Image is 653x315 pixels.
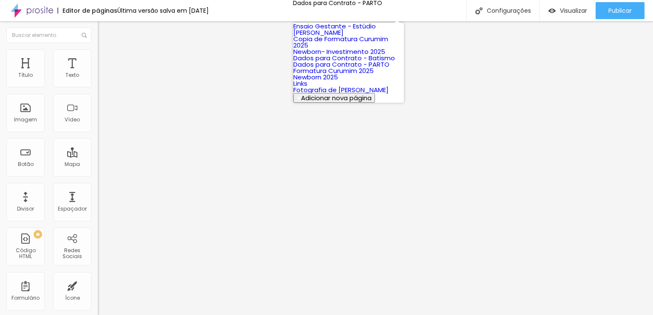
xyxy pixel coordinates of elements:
[540,2,596,19] button: Visualizar
[475,7,483,14] img: Icone
[548,7,556,14] img: view-1.svg
[293,53,395,62] a: Dados para Contrato - Batismo
[608,7,632,14] span: Publicar
[293,66,374,75] a: Formatura Curumim 2025
[293,60,389,69] a: Dados para Contrato - PARTO
[14,117,37,123] div: Imagem
[17,206,34,212] div: Divisor
[11,295,40,301] div: Formulário
[65,161,80,167] div: Mapa
[293,22,376,37] a: Ensaio Gestante - Estúdio [PERSON_NAME]
[293,93,375,103] button: Adicionar nova página
[293,47,385,56] a: Newborn- Investimento 2025
[65,295,80,301] div: Ícone
[596,2,644,19] button: Publicar
[57,8,117,14] div: Editor de páginas
[98,21,653,315] iframe: Editor
[117,8,209,14] div: Última versão salva em [DATE]
[293,34,388,50] a: Copia de Formatura Curumim 2025
[65,117,80,123] div: Vídeo
[293,79,307,88] a: Links
[18,161,34,167] div: Botão
[58,206,87,212] div: Espaçador
[293,73,338,82] a: Newborn 2025
[55,247,89,260] div: Redes Sociais
[301,93,372,102] span: Adicionar nova página
[18,72,33,78] div: Título
[6,28,91,43] input: Buscar elemento
[9,247,42,260] div: Código HTML
[560,7,587,14] span: Visualizar
[65,72,79,78] div: Texto
[293,85,389,94] a: Fotografia de [PERSON_NAME]
[82,33,87,38] img: Icone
